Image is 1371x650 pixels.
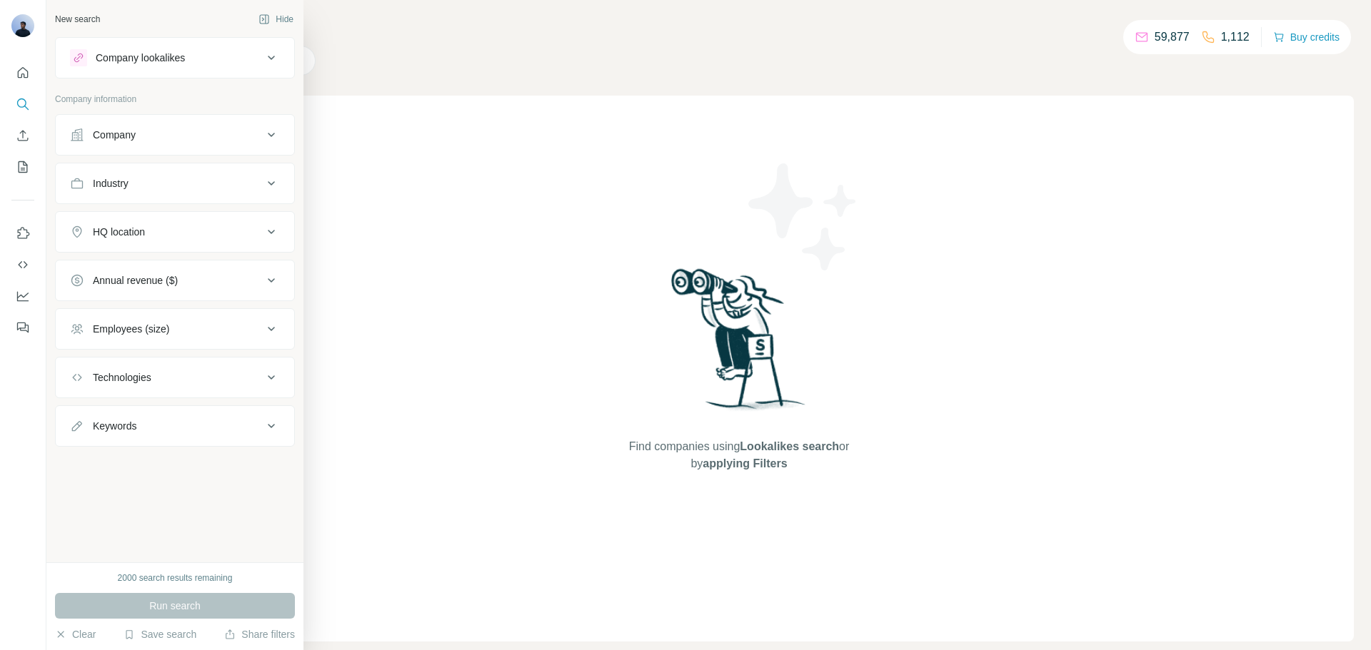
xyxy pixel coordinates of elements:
[11,123,34,148] button: Enrich CSV
[55,13,100,26] div: New search
[93,322,169,336] div: Employees (size)
[55,93,295,106] p: Company information
[11,220,34,246] button: Use Surfe on LinkedIn
[11,283,34,309] button: Dashboard
[248,9,303,30] button: Hide
[56,409,294,443] button: Keywords
[124,627,196,641] button: Save search
[93,419,136,433] div: Keywords
[56,312,294,346] button: Employees (size)
[11,252,34,278] button: Use Surfe API
[703,457,787,469] span: applying Filters
[1273,27,1340,47] button: Buy credits
[740,440,839,452] span: Lookalikes search
[56,166,294,200] button: Industry
[93,128,136,142] div: Company
[11,154,34,180] button: My lists
[93,370,151,385] div: Technologies
[1221,29,1250,46] p: 1,112
[56,263,294,298] button: Annual revenue ($)
[11,14,34,37] img: Avatar
[11,60,34,86] button: Quick start
[56,41,294,75] button: Company lookalikes
[56,215,294,249] button: HQ location
[118,572,233,584] div: 2000 search results remaining
[11,315,34,340] button: Feedback
[665,265,813,424] img: Surfe Illustration - Woman searching with binoculars
[56,360,294,395] button: Technologies
[1155,29,1190,46] p: 59,877
[56,118,294,152] button: Company
[625,438,853,472] span: Find companies using or by
[739,153,868,281] img: Surfe Illustration - Stars
[124,17,1354,37] h4: Search
[224,627,295,641] button: Share filters
[93,225,145,239] div: HQ location
[96,51,185,65] div: Company lookalikes
[93,176,129,191] div: Industry
[55,627,96,641] button: Clear
[11,91,34,117] button: Search
[93,273,178,288] div: Annual revenue ($)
